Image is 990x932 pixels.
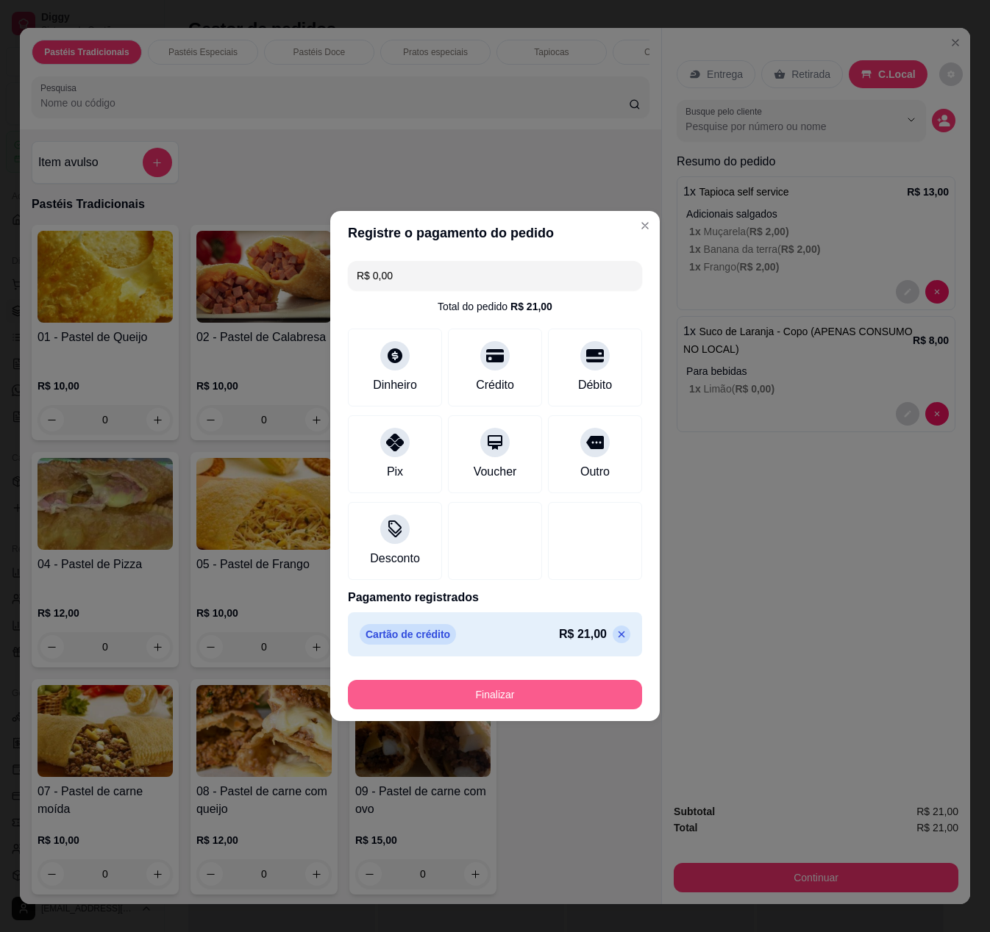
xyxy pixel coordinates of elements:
[474,463,517,481] div: Voucher
[348,680,642,709] button: Finalizar
[348,589,642,606] p: Pagamento registrados
[330,211,660,255] header: Registre o pagamento do pedido
[370,550,420,567] div: Desconto
[438,299,552,314] div: Total do pedido
[510,299,552,314] div: R$ 21,00
[578,376,612,394] div: Débito
[360,624,456,645] p: Cartão de crédito
[357,261,633,290] input: Ex.: hambúrguer de cordeiro
[580,463,610,481] div: Outro
[373,376,417,394] div: Dinheiro
[559,625,607,643] p: R$ 21,00
[476,376,514,394] div: Crédito
[387,463,403,481] div: Pix
[633,214,657,237] button: Close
